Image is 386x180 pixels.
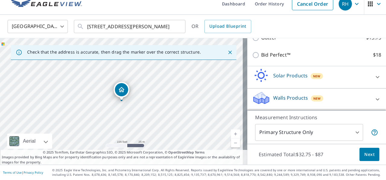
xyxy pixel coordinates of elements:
a: OpenStreetMap [168,150,194,154]
a: Terms of Use [3,170,22,175]
a: Terms [195,150,205,154]
span: Next [364,151,375,158]
p: © 2025 Eagle View Technologies, Inc. and Pictometry International Corp. All Rights Reserved. Repo... [52,168,383,177]
p: | [3,171,43,174]
div: Aerial [21,134,37,149]
span: © 2025 TomTom, Earthstar Geographics SIO, © 2025 Microsoft Corporation, © [43,150,205,155]
a: Upload Blueprint [204,20,251,33]
p: Measurement Instructions [255,114,378,121]
p: $18 [373,51,381,59]
div: OR [191,20,251,33]
button: Close [226,48,234,56]
a: Privacy Policy [24,170,43,175]
p: Walls Products [273,94,308,101]
div: [GEOGRAPHIC_DATA] [8,18,68,35]
span: Upload Blueprint [209,23,246,30]
span: New [313,74,321,79]
p: Bid Perfect™ [261,51,290,59]
p: Solar Products [273,72,308,79]
div: Solar ProductsNew [252,69,381,86]
div: Walls ProductsNew [252,91,381,108]
input: Search by address or latitude-longitude [87,18,173,35]
span: New [313,96,321,101]
a: Current Level 18, Zoom In [231,129,240,138]
div: Aerial [7,134,52,149]
p: Estimated Total: $32.75 - $87 [254,148,328,161]
p: Check that the address is accurate, then drag the marker over the correct structure. [27,49,201,55]
div: Dropped pin, building 1, Residential property, 25735 Mcallister St Southfield, MI 48033 [114,82,129,101]
button: Next [359,148,379,161]
a: Current Level 18, Zoom Out [231,138,240,147]
div: Primary Structure Only [255,124,363,141]
span: Your report will include only the primary structure on the property. For example, a detached gara... [371,129,378,136]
